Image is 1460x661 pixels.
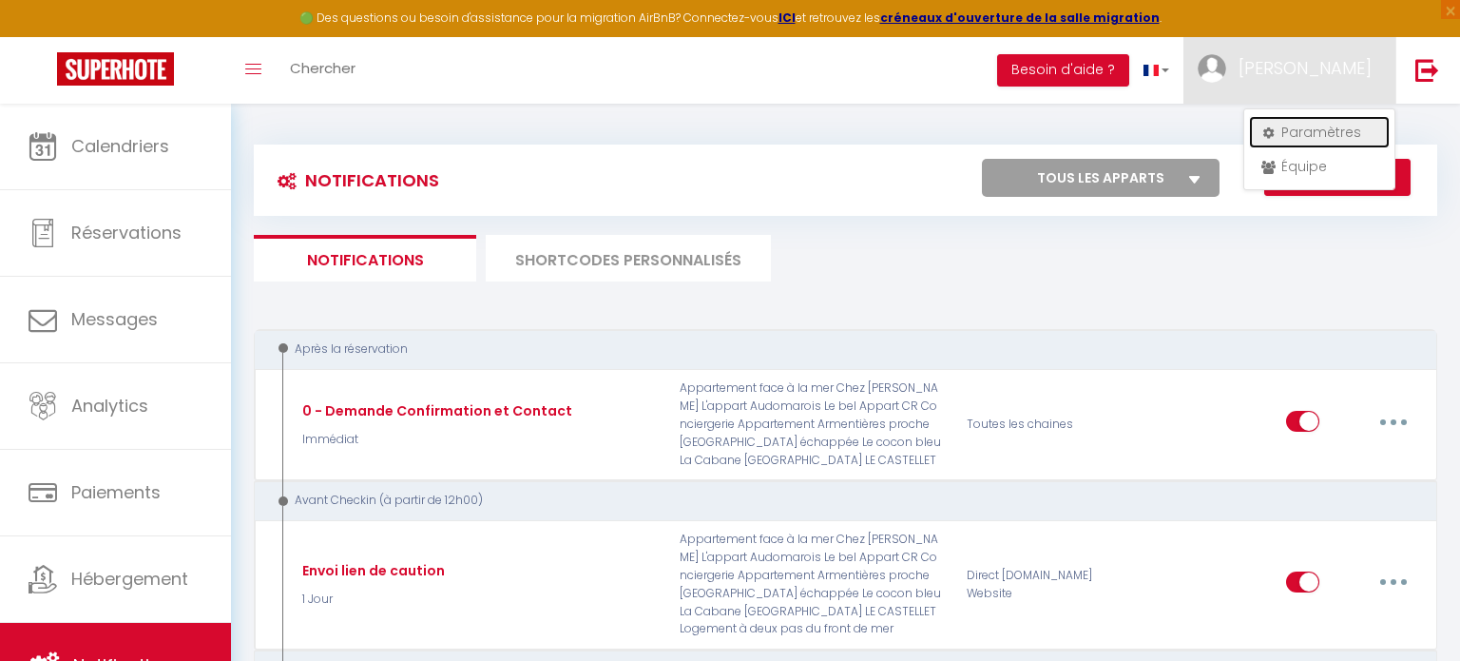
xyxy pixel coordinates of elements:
[71,567,188,591] span: Hébergement
[1183,37,1395,104] a: ... [PERSON_NAME]
[298,400,572,421] div: 0 - Demande Confirmation et Contact
[272,340,1397,359] div: Après la réservation
[486,235,771,282] li: SHORTCODES PERSONNALISÉS
[268,159,439,202] h3: Notifications
[667,379,954,469] p: Appartement face à la mer Chez [PERSON_NAME] L'appart Audomarois Le bel Appart CR Conciergerie Ap...
[71,307,158,331] span: Messages
[290,58,355,78] span: Chercher
[778,10,796,26] a: ICI
[954,379,1145,469] div: Toutes les chaines
[71,480,161,504] span: Paiements
[272,492,1397,510] div: Avant Checkin (à partir de 12h00)
[880,10,1160,26] a: créneaux d'ouverture de la salle migration
[71,221,182,244] span: Réservations
[997,54,1129,87] button: Besoin d'aide ?
[1198,54,1226,83] img: ...
[954,531,1145,638] div: Direct [DOMAIN_NAME] Website
[1249,116,1390,148] a: Paramètres
[1415,58,1439,82] img: logout
[298,431,572,449] p: Immédiat
[1239,56,1372,80] span: [PERSON_NAME]
[1379,575,1446,647] iframe: Chat
[57,52,174,86] img: Super Booking
[15,8,72,65] button: Ouvrir le widget de chat LiveChat
[254,235,476,282] li: Notifications
[276,37,370,104] a: Chercher
[667,531,954,638] p: Appartement face à la mer Chez [PERSON_NAME] L'appart Audomarois Le bel Appart CR Conciergerie Ap...
[71,394,148,418] span: Analytics
[298,591,445,609] p: 1 Jour
[1249,150,1390,183] a: Équipe
[298,560,445,581] div: Envoi lien de caution
[71,134,169,158] span: Calendriers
